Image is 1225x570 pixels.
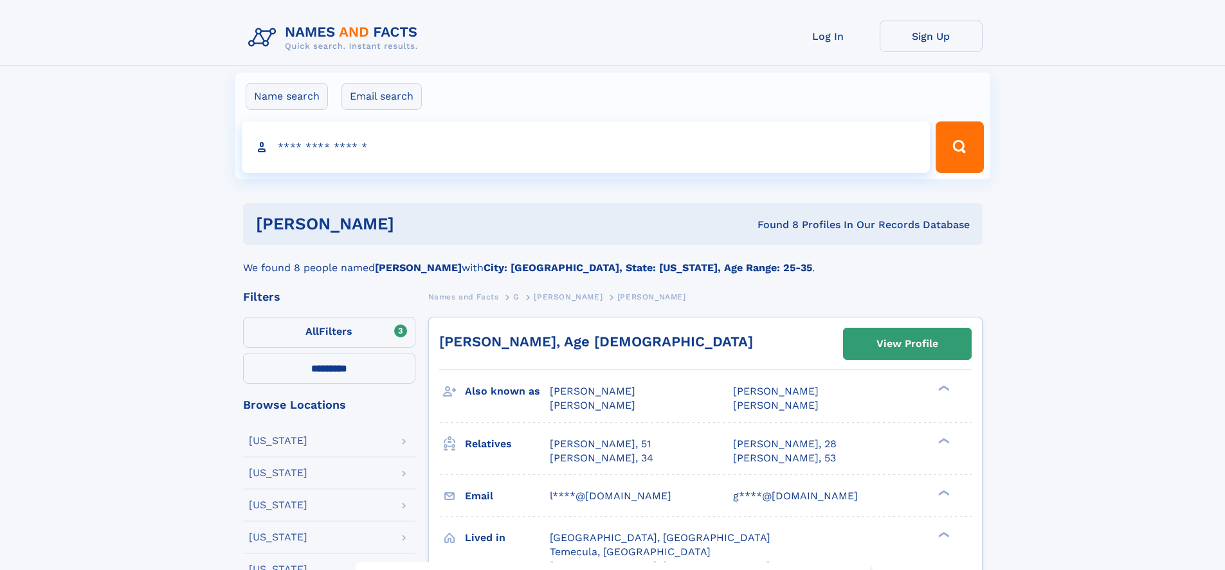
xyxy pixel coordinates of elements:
[243,291,415,303] div: Filters
[935,384,950,393] div: ❯
[935,488,950,497] div: ❯
[256,216,576,232] h1: [PERSON_NAME]
[733,437,837,451] a: [PERSON_NAME], 28
[777,21,880,52] a: Log In
[242,121,930,173] input: search input
[513,292,520,301] span: G
[935,436,950,445] div: ❯
[935,530,950,539] div: ❯
[513,289,520,305] a: G
[550,399,635,411] span: [PERSON_NAME]
[249,500,307,510] div: [US_STATE]
[534,289,603,305] a: [PERSON_NAME]
[439,334,753,350] a: [PERSON_NAME], Age [DEMOGRAPHIC_DATA]
[465,485,550,507] h3: Email
[305,325,319,337] span: All
[249,436,307,446] div: [US_STATE]
[880,21,983,52] a: Sign Up
[243,399,415,411] div: Browse Locations
[341,83,422,110] label: Email search
[936,121,983,173] button: Search Button
[375,262,462,274] b: [PERSON_NAME]
[484,262,812,274] b: City: [GEOGRAPHIC_DATA], State: [US_STATE], Age Range: 25-35
[733,385,819,397] span: [PERSON_NAME]
[550,385,635,397] span: [PERSON_NAME]
[550,451,653,465] a: [PERSON_NAME], 34
[428,289,499,305] a: Names and Facts
[465,380,550,402] h3: Also known as
[465,433,550,455] h3: Relatives
[733,451,836,465] a: [PERSON_NAME], 53
[249,532,307,542] div: [US_STATE]
[246,83,328,110] label: Name search
[534,292,603,301] span: [PERSON_NAME]
[243,21,428,55] img: Logo Names and Facts
[243,245,983,276] div: We found 8 people named with .
[844,328,971,359] a: View Profile
[576,218,970,232] div: Found 8 Profiles In Our Records Database
[243,317,415,348] label: Filters
[876,329,938,359] div: View Profile
[249,468,307,478] div: [US_STATE]
[550,531,770,544] span: [GEOGRAPHIC_DATA], [GEOGRAPHIC_DATA]
[733,399,819,411] span: [PERSON_NAME]
[617,292,686,301] span: [PERSON_NAME]
[465,527,550,549] h3: Lived in
[550,437,651,451] a: [PERSON_NAME], 51
[550,546,711,558] span: Temecula, [GEOGRAPHIC_DATA]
